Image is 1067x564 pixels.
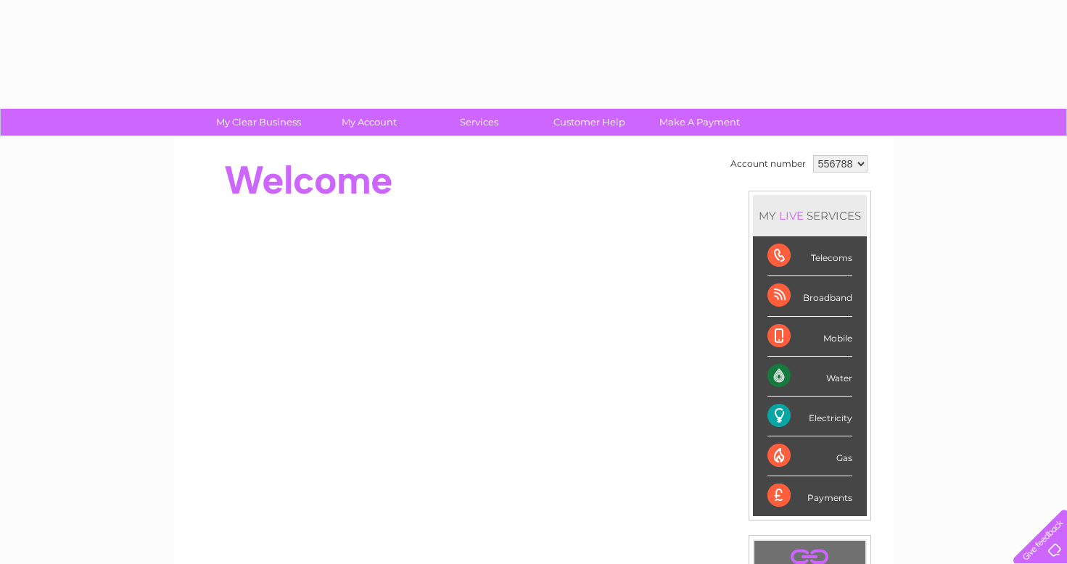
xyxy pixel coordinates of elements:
[776,209,807,223] div: LIVE
[767,357,852,397] div: Water
[419,109,539,136] a: Services
[767,476,852,515] div: Payments
[199,109,318,136] a: My Clear Business
[727,152,809,176] td: Account number
[753,195,867,236] div: MY SERVICES
[767,236,852,276] div: Telecoms
[640,109,759,136] a: Make A Payment
[309,109,429,136] a: My Account
[767,397,852,436] div: Electricity
[767,276,852,316] div: Broadband
[767,436,852,476] div: Gas
[530,109,649,136] a: Customer Help
[767,317,852,357] div: Mobile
